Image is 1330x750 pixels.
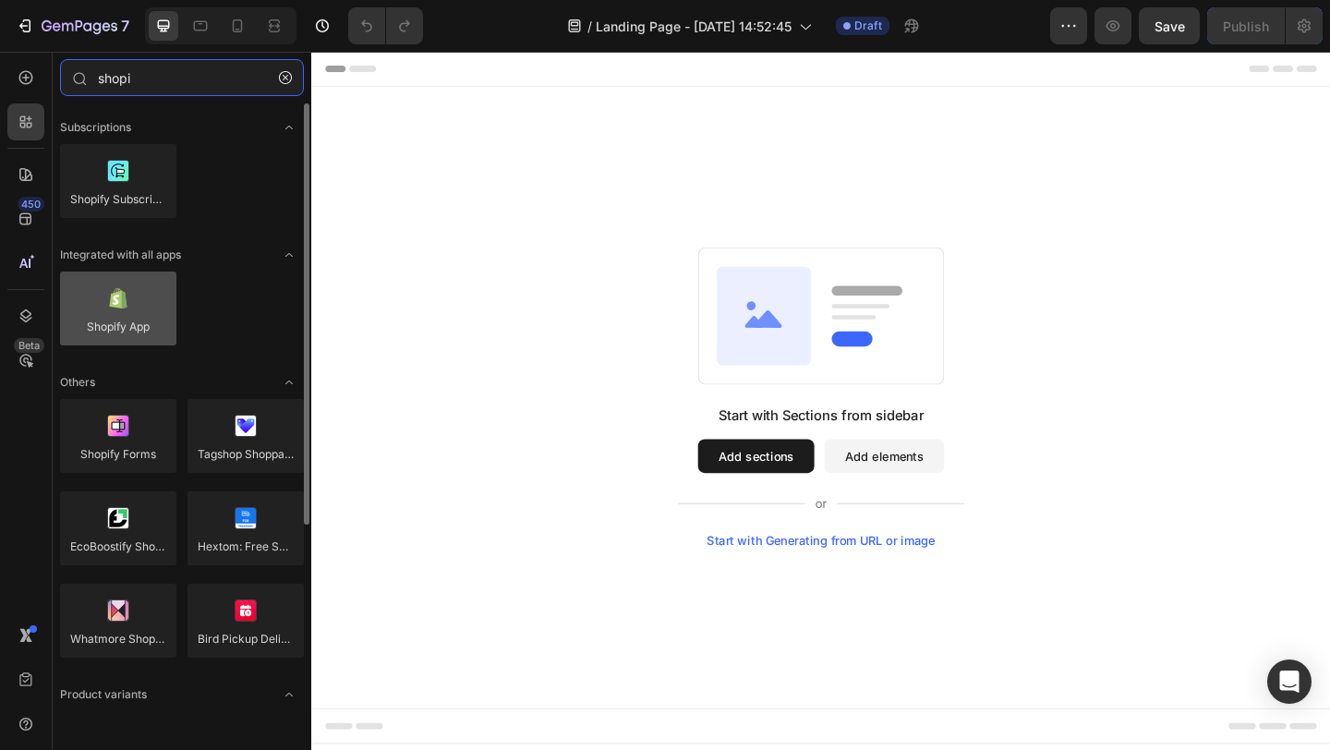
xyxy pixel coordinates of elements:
button: Save [1139,7,1200,44]
div: Beta [14,338,44,353]
span: Landing Page - [DATE] 14:52:45 [596,17,792,36]
div: Start with Sections from sidebar [442,384,666,406]
span: Subscriptions [60,119,131,136]
button: Add sections [420,421,547,458]
input: Search Shopify Apps [60,59,304,96]
span: Others [60,374,95,391]
button: Publish [1207,7,1285,44]
div: 450 [18,197,44,212]
div: Undo/Redo [348,7,423,44]
div: Publish [1223,17,1269,36]
span: Draft [854,18,882,34]
button: 7 [7,7,138,44]
span: Integrated with all apps [60,247,181,263]
span: Toggle open [274,113,304,142]
div: Start with Generating from URL or image [430,525,679,539]
button: Add elements [558,421,688,458]
span: Toggle open [274,240,304,270]
span: Product variants [60,686,147,703]
span: Toggle open [274,680,304,709]
span: Toggle open [274,368,304,397]
iframe: Design area [311,52,1330,750]
div: Open Intercom Messenger [1267,659,1312,704]
span: / [587,17,592,36]
span: Save [1155,18,1185,34]
p: 7 [121,15,129,37]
